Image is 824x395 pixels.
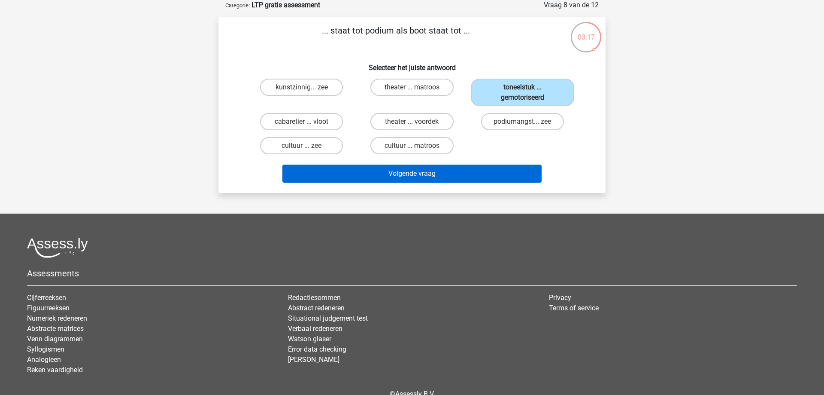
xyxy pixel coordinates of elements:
[549,294,571,302] a: Privacy
[232,57,592,72] h6: Selecteer het juiste antwoord
[251,1,320,9] strong: LTP gratis assessment
[288,345,346,353] a: Error data checking
[27,238,88,258] img: Assessly logo
[27,314,87,322] a: Numeriek redeneren
[282,165,542,183] button: Volgende vraag
[370,79,453,96] label: theater ... matroos
[288,335,331,343] a: Watson glaser
[27,304,70,312] a: Figuurreeksen
[225,2,250,9] small: Categorie:
[27,294,66,302] a: Cijferreeksen
[288,314,368,322] a: Situational judgement test
[288,304,345,312] a: Abstract redeneren
[481,113,564,130] label: podiumangst... zee
[27,355,61,364] a: Analogieen
[370,113,453,130] label: theater ... voordek
[27,268,797,279] h5: Assessments
[570,21,602,43] div: 03:17
[288,325,342,333] a: Verbaal redeneren
[370,137,453,154] label: cultuur ... matroos
[27,335,83,343] a: Venn diagrammen
[232,24,560,50] p: ... staat tot podium als boot staat tot ...
[260,79,343,96] label: kunstzinnig... zee
[288,355,339,364] a: [PERSON_NAME]
[27,345,64,353] a: Syllogismen
[549,304,599,312] a: Terms of service
[27,325,84,333] a: Abstracte matrices
[288,294,341,302] a: Redactiesommen
[471,79,574,106] label: toneelstuk ... gemotoriseerd
[27,366,83,374] a: Reken vaardigheid
[260,113,343,130] label: cabaretier ... vloot
[260,137,343,154] label: cultuur ... zee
